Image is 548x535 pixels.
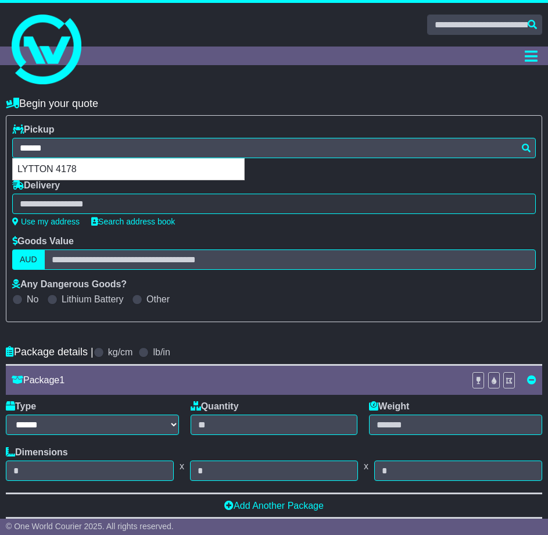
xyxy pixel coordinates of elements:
[12,180,60,191] label: Delivery
[62,294,124,305] label: Lithium Battery
[146,294,170,305] label: Other
[12,279,127,290] label: Any Dangerous Goods?
[59,375,65,385] span: 1
[224,501,324,511] a: Add Another Package
[27,294,38,305] label: No
[6,522,174,531] span: © One World Courier 2025. All rights reserved.
[527,375,536,385] a: Remove this item
[6,447,68,458] label: Dimensions
[12,249,45,270] label: AUD
[13,159,244,179] div: LYTTON 4178
[6,374,466,386] div: Package
[520,47,542,65] button: Toggle navigation
[358,461,374,472] span: x
[12,124,54,135] label: Pickup
[108,347,133,358] label: kg/cm
[6,401,36,412] label: Type
[91,217,175,226] a: Search address book
[191,401,239,412] label: Quantity
[174,461,190,472] span: x
[6,98,542,110] h4: Begin your quote
[12,236,74,247] label: Goods Value
[12,138,536,158] typeahead: Please provide city
[12,217,80,226] a: Use my address
[6,346,94,358] h4: Package details |
[369,401,409,412] label: Weight
[153,347,170,358] label: lb/in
